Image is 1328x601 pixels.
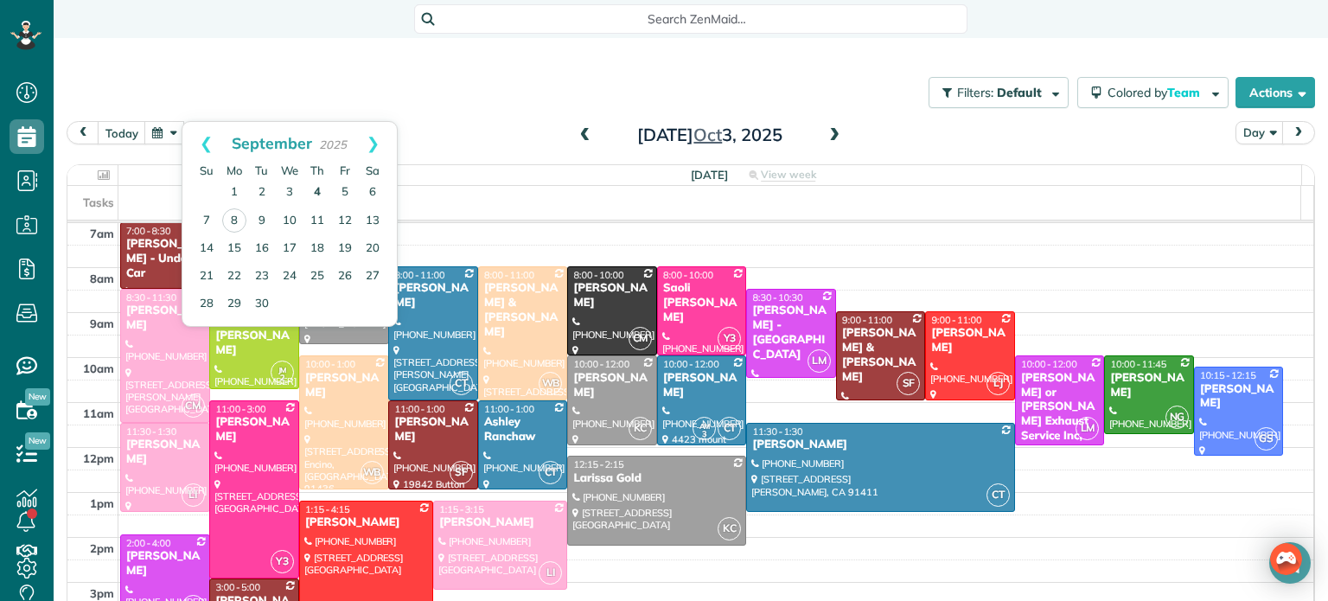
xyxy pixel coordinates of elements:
a: 2 [248,179,276,207]
button: today [98,121,146,144]
span: Tasks [83,195,114,209]
a: 5 [331,179,359,207]
span: 3pm [90,586,114,600]
span: 11:00 - 1:00 [394,403,444,415]
div: [PERSON_NAME] [125,549,205,579]
span: 2:00 - 4:00 [126,537,171,549]
span: 10am [83,361,114,375]
a: 20 [359,235,386,263]
a: 22 [220,263,248,291]
span: 9:00 - 11:00 [931,314,981,326]
div: [PERSON_NAME] - Under Car [125,237,205,281]
a: 10 [276,208,303,235]
div: [PERSON_NAME] [125,304,205,333]
div: [STREET_ADDRESS] [PERSON_NAME][GEOGRAPHIC_DATA] [1109,433,1189,483]
span: 1:15 - 3:15 [439,503,484,515]
span: CT [986,483,1010,507]
a: 13 [359,208,386,235]
span: 8:00 - 10:00 [663,269,713,281]
span: Team [1167,85,1203,100]
a: 15 [220,235,248,263]
a: Prev [182,122,230,165]
span: 2pm [90,541,114,555]
div: [PERSON_NAME] [1199,382,1279,412]
a: 3 [276,179,303,207]
span: 3:00 - 5:00 [215,581,260,593]
span: JM [278,365,287,374]
span: LJ [986,372,1010,395]
span: 8:00 - 11:00 [484,269,534,281]
span: New [25,388,50,406]
span: 10:00 - 12:00 [573,358,629,370]
span: NG [1165,406,1189,429]
span: 9:00 - 11:00 [842,314,892,326]
span: 11am [83,406,114,420]
a: 9 [248,208,276,235]
div: [PERSON_NAME] [393,281,473,310]
span: 10:00 - 11:45 [1110,358,1166,370]
a: 12 [331,208,359,235]
span: Tuesday [255,163,268,177]
a: 30 [248,291,276,318]
div: [PERSON_NAME] [572,281,652,310]
span: Saturday [366,163,380,177]
a: 1 [220,179,248,207]
div: [PERSON_NAME] [393,415,473,444]
span: CT [718,417,741,440]
span: 11:30 - 1:30 [752,425,802,438]
a: 24 [276,263,303,291]
span: 7am [90,227,114,240]
a: 23 [248,263,276,291]
div: Larissa Gold [572,471,741,486]
span: 11:00 - 3:00 [215,403,265,415]
div: [PERSON_NAME] [304,371,384,400]
span: SF [897,372,920,395]
span: 10:00 - 1:00 [305,358,355,370]
div: [PERSON_NAME] [930,326,1010,355]
span: 7:00 - 8:30 [126,225,171,237]
span: Filters: [957,85,993,100]
div: Open Intercom Messenger [1269,542,1311,584]
span: LM [808,349,831,373]
div: Saoli [PERSON_NAME] [662,281,742,325]
h2: [DATE] 3, 2025 [602,125,818,144]
span: Default [997,85,1043,100]
small: 3 [693,426,715,443]
span: 12pm [83,451,114,465]
span: Monday [227,163,242,177]
span: 8:30 - 10:30 [752,291,802,304]
span: Y3 [718,327,741,350]
a: 28 [193,291,220,318]
button: Colored byTeam [1077,77,1229,108]
a: 7 [193,208,220,235]
span: Oct [693,124,722,145]
span: Colored by [1108,85,1206,100]
small: 2 [271,370,293,387]
span: LI [182,483,205,507]
a: 6 [359,179,386,207]
a: 26 [331,263,359,291]
div: [PERSON_NAME] [1109,371,1189,400]
a: 29 [220,291,248,318]
a: 8 [222,208,246,233]
span: 8am [90,272,114,285]
span: 8:00 - 10:00 [573,269,623,281]
span: 8:00 - 11:00 [394,269,444,281]
div: Ashley Ranchaw [483,415,563,444]
div: [PERSON_NAME] [662,371,742,400]
a: 14 [193,235,220,263]
span: View week [761,168,816,182]
span: 10:00 - 12:00 [1021,358,1077,370]
div: [PERSON_NAME] [214,415,294,444]
span: New [25,432,50,450]
span: AM [699,421,711,431]
div: [PERSON_NAME] [438,515,562,530]
a: 27 [359,263,386,291]
div: [PERSON_NAME] [125,438,205,467]
button: prev [67,121,99,144]
span: SF [450,461,473,484]
span: CM [629,327,652,350]
button: Day [1235,121,1284,144]
span: 2025 [319,137,347,151]
span: CM [182,394,205,418]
